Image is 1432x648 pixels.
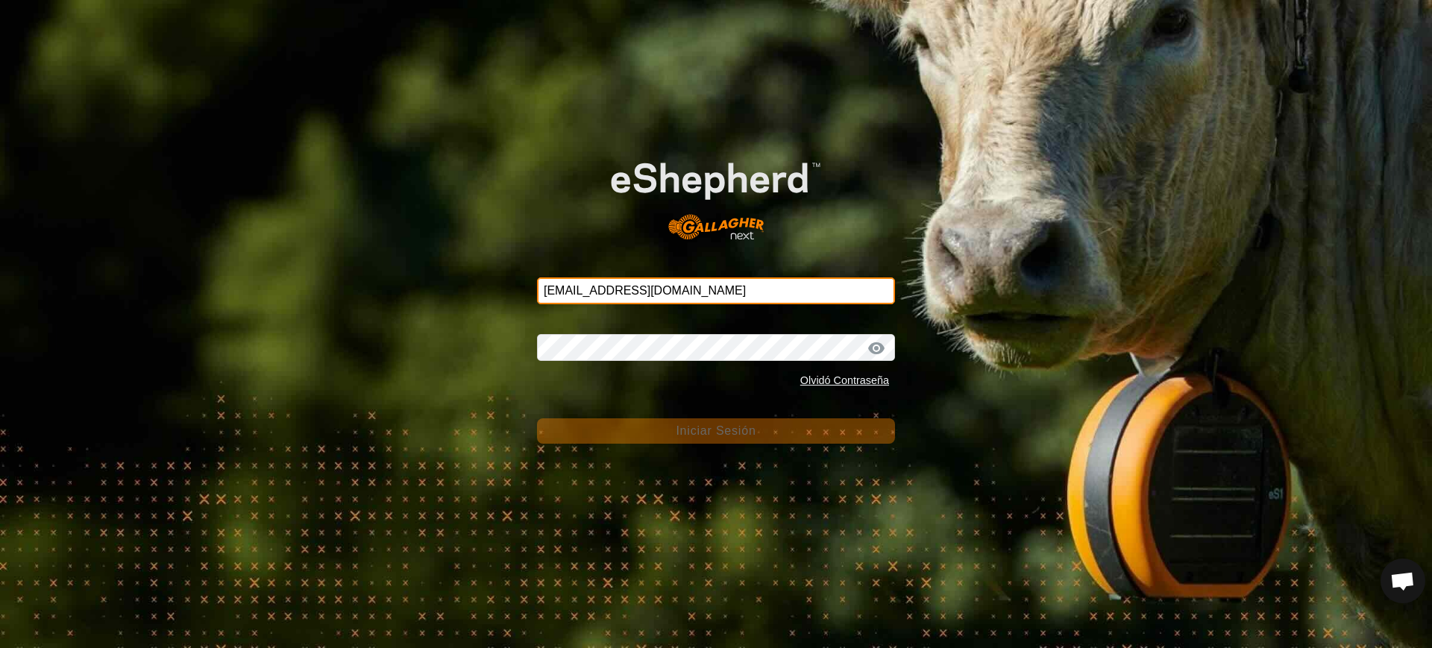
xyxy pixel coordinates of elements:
[1381,559,1425,603] div: Chat abierto
[800,374,889,386] a: Olvidó Contraseña
[537,277,895,304] input: Correo Electrónico
[537,418,895,444] button: Iniciar Sesión
[573,133,859,255] img: Logo de eShepherd
[676,424,756,437] span: Iniciar Sesión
